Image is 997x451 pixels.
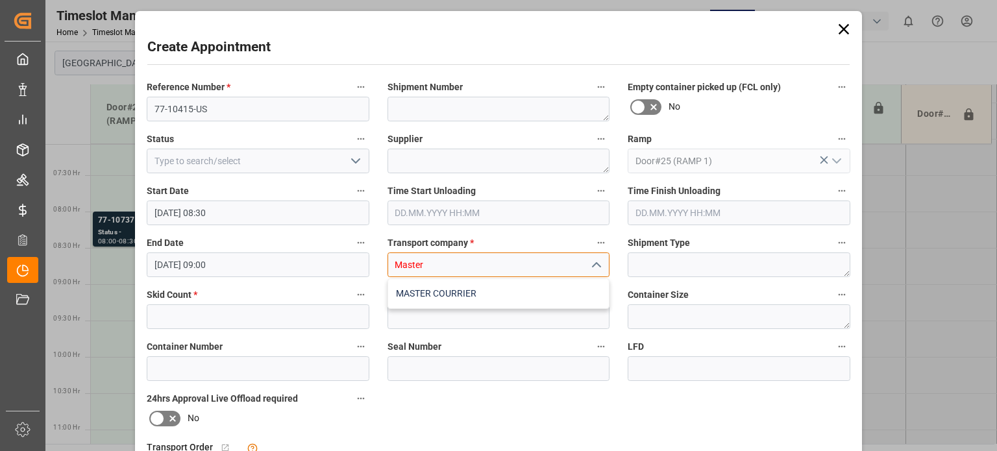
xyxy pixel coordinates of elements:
button: Time Finish Unloading [833,182,850,199]
button: 24hrs Approval Live Offload required [352,390,369,407]
button: Container Number [352,338,369,355]
span: Ramp [628,132,652,146]
button: Time Start Unloading [593,182,609,199]
span: No [669,100,680,114]
button: Supplier [593,130,609,147]
span: End Date [147,236,184,250]
span: Reference Number [147,80,230,94]
span: LFD [628,340,644,354]
button: LFD [833,338,850,355]
input: DD.MM.YYYY HH:MM [388,201,610,225]
button: Ramp [833,130,850,147]
input: DD.MM.YYYY HH:MM [147,252,369,277]
button: close menu [585,255,605,275]
button: Reference Number * [352,79,369,95]
button: Start Date [352,182,369,199]
span: Shipment Number [388,80,463,94]
input: DD.MM.YYYY HH:MM [628,201,850,225]
span: Container Number [147,340,223,354]
button: Shipment Number [593,79,609,95]
button: open menu [345,151,364,171]
span: Empty container picked up (FCL only) [628,80,781,94]
span: Supplier [388,132,423,146]
button: Empty container picked up (FCL only) [833,79,850,95]
input: DD.MM.YYYY HH:MM [147,201,369,225]
span: Time Finish Unloading [628,184,720,198]
button: Status [352,130,369,147]
span: Time Start Unloading [388,184,476,198]
h2: Create Appointment [147,37,271,58]
span: No [188,411,199,425]
button: Shipment Type [833,234,850,251]
span: Container Size [628,288,689,302]
span: Seal Number [388,340,441,354]
div: MASTER COURRIER [388,279,609,308]
button: Transport company * [593,234,609,251]
span: Skid Count [147,288,197,302]
button: Skid Count * [352,286,369,303]
button: open menu [826,151,845,171]
span: Status [147,132,174,146]
button: Seal Number [593,338,609,355]
button: Container Size [833,286,850,303]
span: Shipment Type [628,236,690,250]
button: End Date [352,234,369,251]
span: Transport company [388,236,474,250]
span: Start Date [147,184,189,198]
input: Type to search/select [628,149,850,173]
span: 24hrs Approval Live Offload required [147,392,298,406]
input: Type to search/select [147,149,369,173]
